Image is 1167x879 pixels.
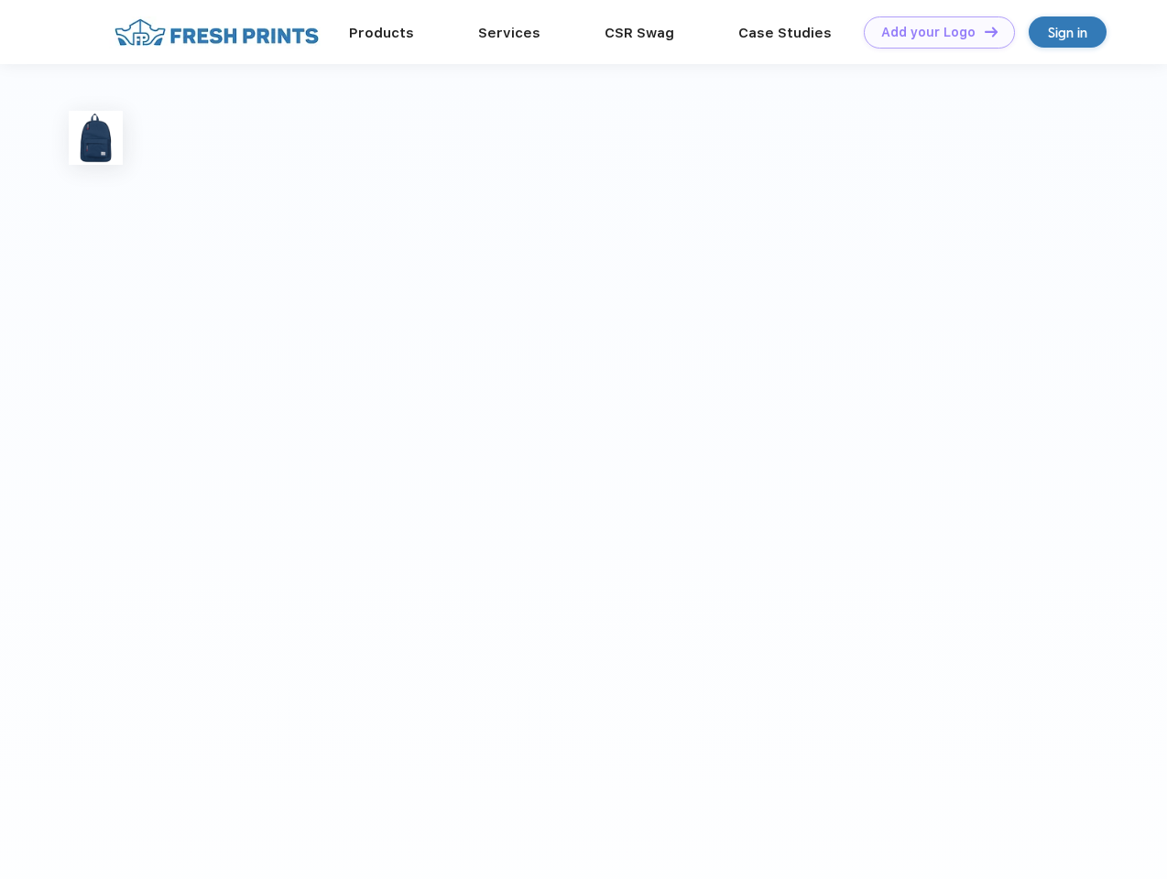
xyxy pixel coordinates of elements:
img: DT [985,27,998,37]
a: Sign in [1029,16,1107,48]
img: fo%20logo%202.webp [109,16,324,49]
div: Add your Logo [881,25,976,40]
div: Sign in [1048,22,1087,43]
img: func=resize&h=100 [69,111,123,165]
a: Products [349,25,414,41]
